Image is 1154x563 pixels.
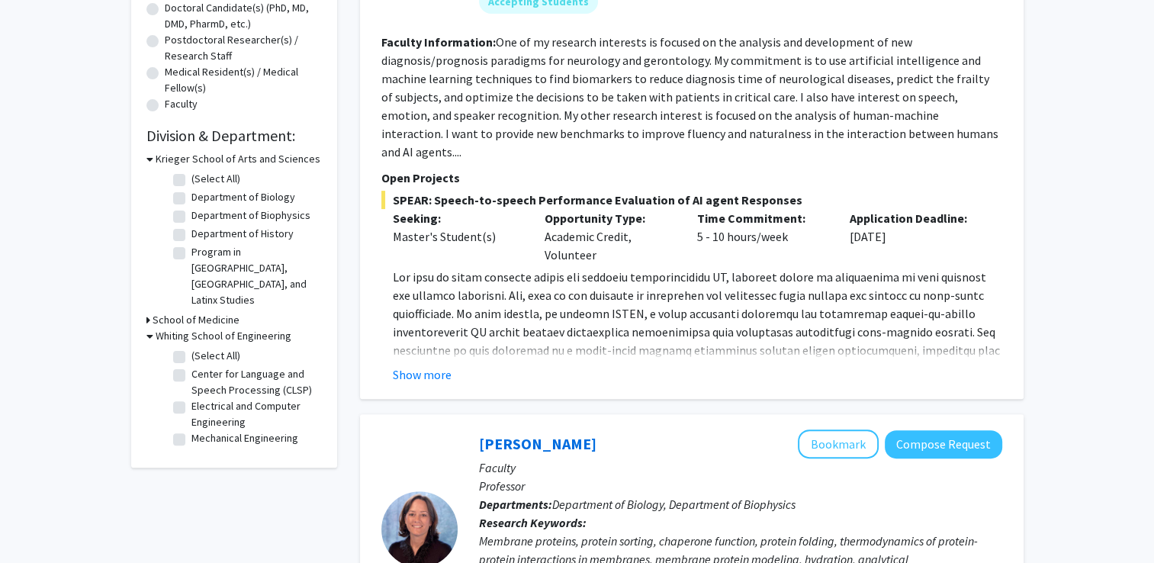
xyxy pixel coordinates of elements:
b: Departments: [479,497,552,512]
label: Postdoctoral Researcher(s) / Research Staff [165,32,322,64]
iframe: Chat [11,494,65,552]
a: [PERSON_NAME] [479,434,596,453]
div: Master's Student(s) [393,227,522,246]
label: Medical Resident(s) / Medical Fellow(s) [165,64,322,96]
h2: Division & Department: [146,127,322,145]
div: Academic Credit, Volunteer [533,209,686,264]
fg-read-more: One of my research interests is focused on the analysis and development of new diagnosis/prognosi... [381,34,998,159]
p: Application Deadline: [850,209,979,227]
label: Center for Language and Speech Processing (CLSP) [191,366,318,398]
p: Lor ipsu do sitam consecte adipis eli seddoeiu temporincididu UT, laboreet dolore ma aliquaenima ... [393,268,1002,542]
label: Department of Biophysics [191,208,310,224]
b: Research Keywords: [479,515,587,530]
button: Add Karen Fleming to Bookmarks [798,429,879,458]
button: Show more [393,365,452,384]
label: Department of Biology [191,189,295,205]
label: (Select All) [191,171,240,187]
span: SPEAR: Speech-to-speech Performance Evaluation of AI agent Responses [381,191,1002,209]
h3: Krieger School of Arts and Sciences [156,151,320,167]
label: Faculty [165,96,198,112]
span: Department of Biology, Department of Biophysics [552,497,796,512]
div: [DATE] [838,209,991,264]
label: (Select All) [191,348,240,364]
label: Department of History [191,226,294,242]
p: Seeking: [393,209,522,227]
p: Faculty [479,458,1002,477]
label: Program in [GEOGRAPHIC_DATA], [GEOGRAPHIC_DATA], and Latinx Studies [191,244,318,308]
p: Professor [479,477,1002,495]
p: Open Projects [381,169,1002,187]
label: Electrical and Computer Engineering [191,398,318,430]
label: Mechanical Engineering [191,430,298,446]
button: Compose Request to Karen Fleming [885,430,1002,458]
div: 5 - 10 hours/week [686,209,838,264]
p: Opportunity Type: [545,209,674,227]
h3: Whiting School of Engineering [156,328,291,344]
p: Time Commitment: [697,209,827,227]
h3: School of Medicine [153,312,239,328]
b: Faculty Information: [381,34,496,50]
